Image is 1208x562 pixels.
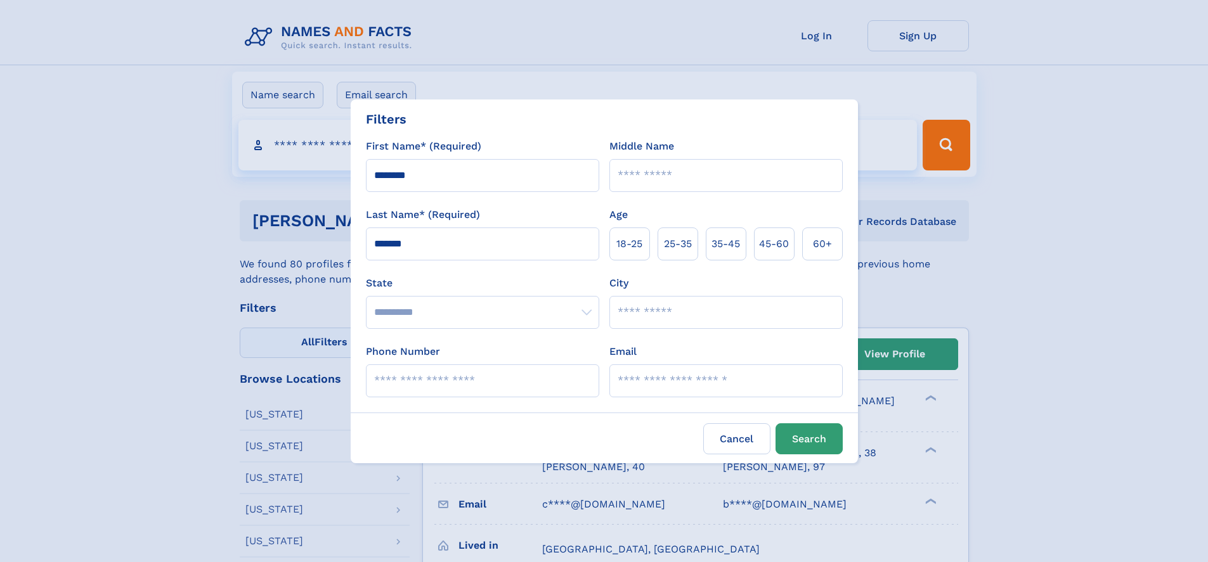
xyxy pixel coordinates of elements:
[703,423,770,454] label: Cancel
[664,236,692,252] span: 25‑35
[609,139,674,154] label: Middle Name
[759,236,789,252] span: 45‑60
[813,236,832,252] span: 60+
[366,207,480,222] label: Last Name* (Required)
[616,236,642,252] span: 18‑25
[776,423,843,454] button: Search
[609,207,628,222] label: Age
[366,110,406,129] div: Filters
[366,344,440,359] label: Phone Number
[711,236,740,252] span: 35‑45
[609,276,628,291] label: City
[366,139,481,154] label: First Name* (Required)
[366,276,599,291] label: State
[609,344,637,359] label: Email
